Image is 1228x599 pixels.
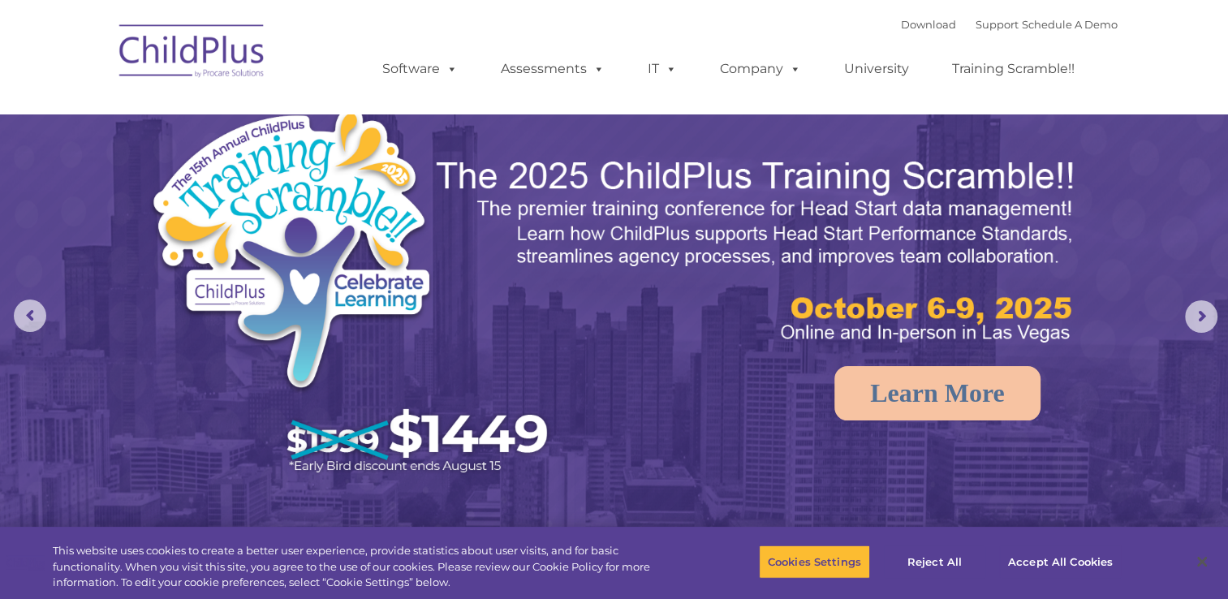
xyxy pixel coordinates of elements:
[884,545,985,579] button: Reject All
[485,53,621,85] a: Assessments
[759,545,870,579] button: Cookies Settings
[976,18,1019,31] a: Support
[901,18,956,31] a: Download
[226,174,295,186] span: Phone number
[828,53,925,85] a: University
[901,18,1118,31] font: |
[631,53,693,85] a: IT
[1184,544,1220,580] button: Close
[936,53,1091,85] a: Training Scramble!!
[834,366,1041,420] a: Learn More
[226,107,275,119] span: Last name
[704,53,817,85] a: Company
[999,545,1122,579] button: Accept All Cookies
[111,13,274,94] img: ChildPlus by Procare Solutions
[366,53,474,85] a: Software
[1022,18,1118,31] a: Schedule A Demo
[53,543,675,591] div: This website uses cookies to create a better user experience, provide statistics about user visit...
